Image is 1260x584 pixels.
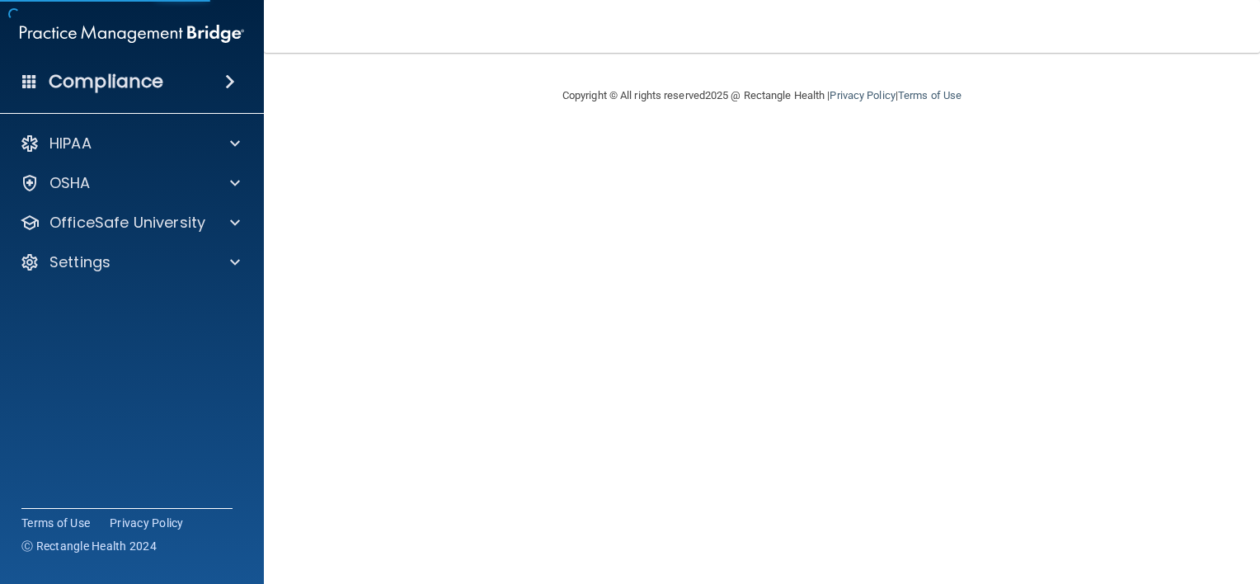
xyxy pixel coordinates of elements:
a: OSHA [20,173,240,193]
span: Ⓒ Rectangle Health 2024 [21,538,157,554]
p: OfficeSafe University [49,213,205,233]
a: Settings [20,252,240,272]
a: Terms of Use [21,515,90,531]
a: Privacy Policy [830,89,895,101]
a: Privacy Policy [110,515,184,531]
h4: Compliance [49,70,163,93]
img: PMB logo [20,17,244,50]
a: HIPAA [20,134,240,153]
p: HIPAA [49,134,92,153]
div: Copyright © All rights reserved 2025 @ Rectangle Health | | [461,69,1063,122]
p: OSHA [49,173,91,193]
a: OfficeSafe University [20,213,240,233]
p: Settings [49,252,110,272]
a: Terms of Use [898,89,961,101]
